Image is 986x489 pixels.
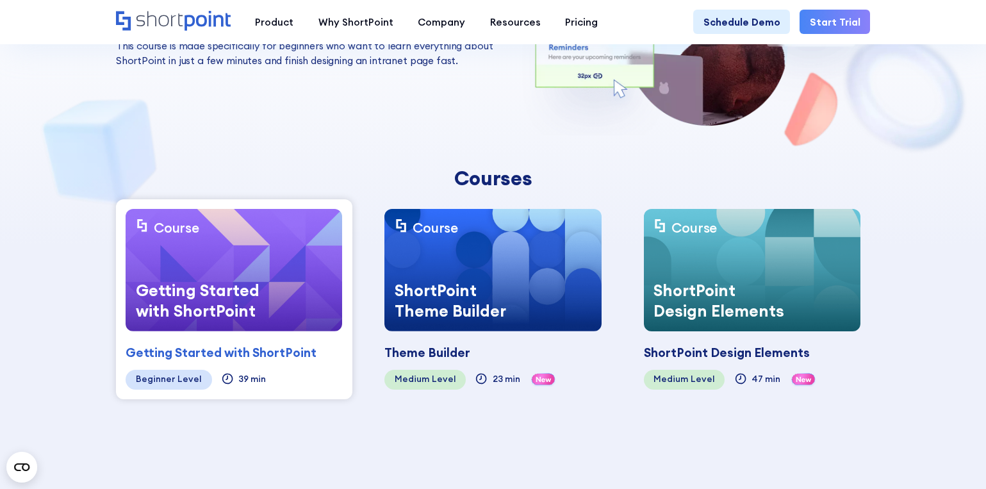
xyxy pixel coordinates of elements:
a: Home [116,11,231,32]
div: Medium [395,374,429,385]
div: ShortPoint Design Elements [644,270,800,331]
div: Why ShortPoint [318,15,393,29]
a: Resources [477,10,552,34]
div: Medium [653,374,688,385]
p: This course is made specifically for beginners who want to learn everything about ShortPoint in j... [116,38,521,68]
div: Level [177,374,202,385]
div: Product [255,15,293,29]
div: ShortPoint Theme Builder [384,270,540,331]
a: Why ShortPoint [306,10,405,34]
div: Widget de chat [922,427,986,489]
a: Product [243,10,306,34]
div: Level [691,374,715,385]
a: Company [406,10,477,34]
div: Resources [490,15,541,29]
div: Courses [252,167,733,190]
div: Pricing [565,15,598,29]
a: Pricing [553,10,610,34]
div: 47 min [752,374,780,385]
div: 39 min [238,374,266,385]
a: CourseShortPoint Design Elements [644,209,860,331]
div: Course [154,219,199,236]
div: Getting Started with ShortPoint [126,344,316,362]
div: Course [413,219,458,236]
div: Company [418,15,465,29]
div: ShortPoint Design Elements [644,344,810,362]
button: Open CMP widget [6,452,37,483]
div: Theme Builder [384,344,470,362]
a: CourseGetting Started with ShortPoint [126,209,342,331]
iframe: Chat Widget [922,427,986,489]
div: Level [432,374,456,385]
a: Start Trial [800,10,870,34]
div: 23 min [493,374,520,385]
div: Course [672,219,718,236]
a: Schedule Demo [693,10,790,34]
div: Beginner [136,374,176,385]
a: CourseShortPoint Theme Builder [384,209,601,331]
div: Getting Started with ShortPoint [126,270,281,331]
